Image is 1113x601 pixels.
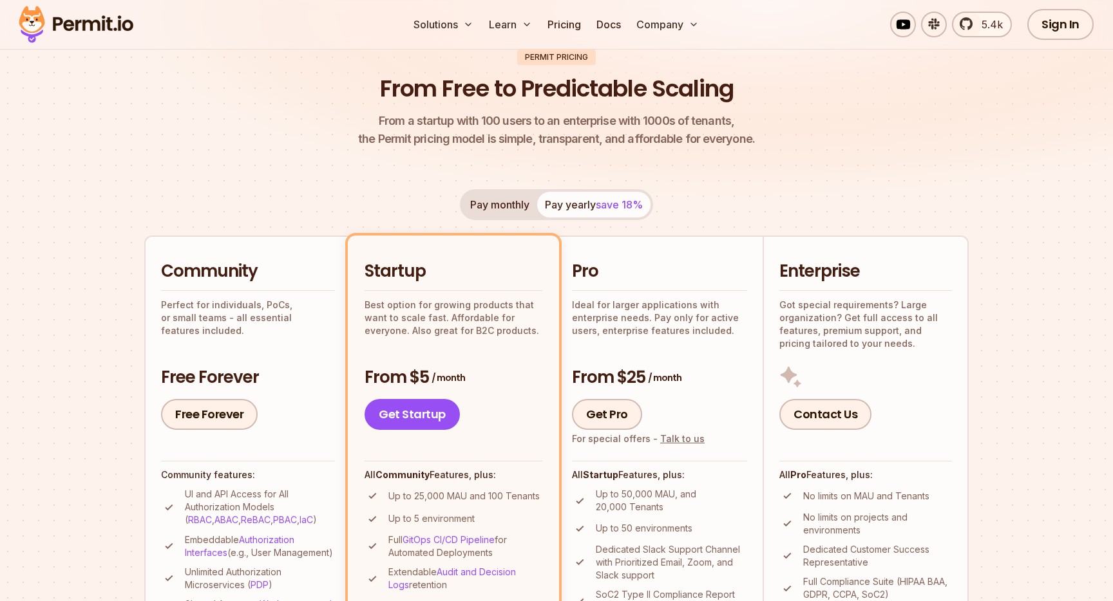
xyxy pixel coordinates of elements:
[779,399,871,430] a: Contact Us
[596,543,747,582] p: Dedicated Slack Support Channel with Prioritized Email, Zoom, and Slack support
[803,543,952,569] p: Dedicated Customer Success Representative
[251,579,269,590] a: PDP
[583,469,618,480] strong: Startup
[161,299,335,337] p: Perfect for individuals, PoCs, or small teams - all essential features included.
[779,299,952,350] p: Got special requirements? Large organization? Get full access to all features, premium support, a...
[13,3,139,46] img: Permit logo
[660,433,705,444] a: Talk to us
[185,534,294,558] a: Authorization Interfaces
[648,371,681,384] span: / month
[376,469,430,480] strong: Community
[388,566,516,590] a: Audit and Decision Logs
[300,514,313,525] a: IaC
[517,50,596,65] div: Permit Pricing
[161,366,335,389] h3: Free Forever
[403,534,495,545] a: GitOps CI/CD Pipeline
[803,575,952,601] p: Full Compliance Suite (HIPAA BAA, GDPR, CCPA, SoC2)
[388,512,475,525] p: Up to 5 environment
[161,468,335,481] h4: Community features:
[388,533,542,559] p: Full for Automated Deployments
[803,490,929,503] p: No limits on MAU and Tenants
[388,490,540,503] p: Up to 25,000 MAU and 100 Tenants
[631,12,704,37] button: Company
[790,469,806,480] strong: Pro
[388,566,542,591] p: Extendable retention
[572,468,747,481] h4: All Features, plus:
[358,112,755,148] p: the Permit pricing model is simple, transparent, and affordable for everyone.
[779,468,952,481] h4: All Features, plus:
[779,260,952,283] h2: Enterprise
[572,366,747,389] h3: From $25
[214,514,238,525] a: ABAC
[484,12,537,37] button: Learn
[408,12,479,37] button: Solutions
[161,399,258,430] a: Free Forever
[572,399,642,430] a: Get Pro
[365,366,542,389] h3: From $5
[974,17,1003,32] span: 5.4k
[380,73,734,105] h1: From Free to Predictable Scaling
[596,488,747,513] p: Up to 50,000 MAU, and 20,000 Tenants
[185,488,335,526] p: UI and API Access for All Authorization Models ( , , , , )
[572,432,705,445] div: For special offers -
[365,260,542,283] h2: Startup
[365,468,542,481] h4: All Features, plus:
[358,112,755,130] span: From a startup with 100 users to an enterprise with 1000s of tenants,
[365,299,542,337] p: Best option for growing products that want to scale fast. Affordable for everyone. Also great for...
[185,533,335,559] p: Embeddable (e.g., User Management)
[462,192,537,217] button: Pay monthly
[542,12,586,37] a: Pricing
[596,522,692,535] p: Up to 50 environments
[241,514,271,525] a: ReBAC
[1027,9,1094,40] a: Sign In
[365,399,460,430] a: Get Startup
[161,260,335,283] h2: Community
[185,566,335,591] p: Unlimited Authorization Microservices ( )
[591,12,626,37] a: Docs
[952,12,1012,37] a: 5.4k
[572,299,747,337] p: Ideal for larger applications with enterprise needs. Pay only for active users, enterprise featur...
[803,511,952,537] p: No limits on projects and environments
[273,514,297,525] a: PBAC
[572,260,747,283] h2: Pro
[432,371,465,384] span: / month
[188,514,212,525] a: RBAC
